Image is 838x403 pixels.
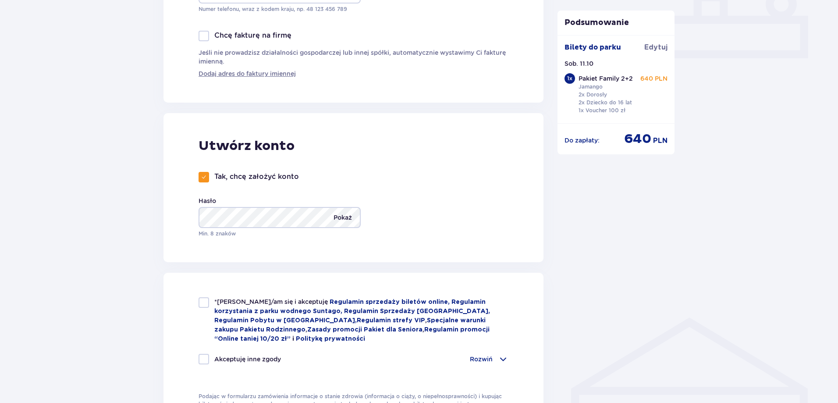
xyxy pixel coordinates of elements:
[557,18,675,28] p: Podsumowanie
[653,136,668,146] span: PLN
[357,317,425,324] a: Regulamin strefy VIP
[470,355,493,364] p: Rozwiń
[199,69,296,78] a: Dodaj adres do faktury imiennej
[579,74,633,83] p: Pakiet Family 2+2
[214,355,281,364] p: Akceptuję inne zgody
[334,207,352,228] p: Pokaż
[199,196,216,205] label: Hasło
[344,308,490,314] a: Regulamin Sprzedaży [GEOGRAPHIC_DATA],
[199,138,295,154] p: Utwórz konto
[214,297,508,343] p: , , ,
[640,74,668,83] p: 640 PLN
[644,43,668,52] span: Edytuj
[214,172,299,182] p: Tak, chcę założyć konto
[565,136,600,145] p: Do zapłaty :
[579,91,632,114] p: 2x Dorosły 2x Dziecko do 16 lat 1x Voucher 100 zł
[330,299,451,305] a: Regulamin sprzedaży biletów online,
[292,336,296,342] span: i
[565,59,593,68] p: Sob. 11.10
[579,83,603,91] p: Jamango
[307,327,423,333] a: Zasady promocji Pakiet dla Seniora
[214,298,330,305] span: *[PERSON_NAME]/am się i akceptuję
[199,5,361,13] p: Numer telefonu, wraz z kodem kraju, np. 48 ​123 ​456 ​789
[199,48,508,66] p: Jeśli nie prowadzisz działalności gospodarczej lub innej spółki, automatycznie wystawimy Ci faktu...
[214,317,357,324] a: Regulamin Pobytu w [GEOGRAPHIC_DATA],
[565,43,621,52] p: Bilety do parku
[565,73,575,84] div: 1 x
[624,131,651,147] span: 640
[199,230,361,238] p: Min. 8 znaków
[296,336,365,342] a: Politykę prywatności
[214,31,291,40] p: Chcę fakturę na firmę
